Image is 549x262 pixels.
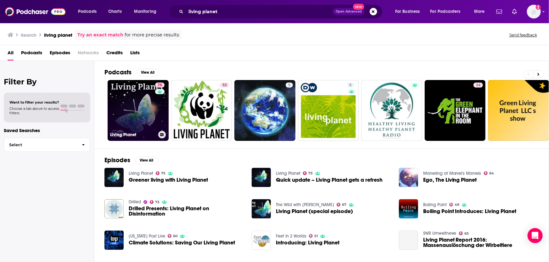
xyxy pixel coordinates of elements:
[129,199,141,205] a: Drilled
[171,80,232,141] a: 52
[494,6,505,17] a: Show notifications dropdown
[474,7,485,16] span: More
[130,7,165,17] button: open menu
[222,82,227,88] span: 52
[276,240,339,245] a: Introducing: Living Planet
[104,156,130,164] h2: Episodes
[4,77,90,86] h2: Filter By
[125,31,179,39] span: for more precise results
[9,106,59,115] span: Choose a tab above to access filters.
[510,6,519,17] a: Show notifications dropdown
[286,83,293,88] a: 5
[220,83,229,88] a: 52
[108,80,169,141] a: 75Living Planet
[8,48,14,61] a: All
[173,235,177,238] span: 60
[314,235,318,238] span: 51
[234,80,295,141] a: 5
[276,233,306,239] a: Feet In 2 Worlds
[399,168,418,187] img: Ego, The Living Planet
[476,82,480,88] span: 34
[426,7,470,17] button: open menu
[129,233,165,239] a: Washington Post Live
[423,231,457,236] a: SWR Umweltnews
[423,202,447,207] a: Boiling Point
[353,4,364,10] span: New
[449,203,460,206] a: 49
[333,8,365,15] button: Open AdvancedNew
[158,82,162,88] span: 75
[4,127,90,133] p: Saved Searches
[4,138,90,152] button: Select
[155,83,165,88] a: 75
[423,209,517,214] a: Boiling Point Introduces: Living Planet
[423,237,539,248] a: Living Planet Report 2016: Massenauslöschung der Wirbeltiere
[21,32,36,38] h3: Search
[423,171,481,176] a: Marveling at Marvel's Marvels
[129,206,244,217] a: Drilled Presents: Living Planet on Disinformation
[130,48,140,61] span: Lists
[252,231,271,250] img: Introducing: Living Planet
[104,231,124,250] img: Climate Solutions: Saving Our Living Planet
[489,172,494,175] span: 64
[527,5,541,19] button: Show profile menu
[4,143,77,147] span: Select
[303,171,313,175] a: 75
[252,199,271,218] img: Living Planet (special episode)
[129,177,208,183] a: Greener living with Living Planet
[298,80,359,141] a: 5
[399,231,418,250] a: Living Planet Report 2016: Massenauslöschung der Wirbeltiere
[309,234,318,238] a: 51
[74,7,105,17] button: open menu
[527,5,541,19] span: Logged in as vivianamoreno
[104,68,132,76] h2: Podcasts
[252,168,271,187] img: Quick update – Living Planet gets a refresh
[430,7,461,16] span: For Podcasters
[44,32,72,38] h3: living planet
[423,177,477,183] span: Ego, The Living Planet
[425,80,486,141] a: 34
[459,232,469,235] a: 65
[337,203,347,206] a: 67
[78,7,97,16] span: Podcasts
[161,172,165,175] span: 75
[104,68,159,76] a: PodcastsView All
[50,48,70,61] a: Episodes
[276,209,353,214] a: Living Planet (special episode)
[336,10,362,13] span: Open Advanced
[342,203,346,206] span: 67
[21,48,42,61] a: Podcasts
[276,177,383,183] a: Quick update – Living Planet gets a refresh
[78,48,99,61] span: Networks
[5,6,65,18] img: Podchaser - Follow, Share and Rate Podcasts
[135,157,158,164] button: View All
[129,240,235,245] a: Climate Solutions: Saving Our Living Planet
[106,48,123,61] a: Credits
[507,32,539,38] button: Send feedback
[350,82,352,88] span: 5
[399,199,418,218] img: Boiling Point Introduces: Living Planet
[464,232,469,235] span: 65
[536,5,541,10] svg: Add a profile image
[484,171,494,175] a: 64
[168,234,178,238] a: 60
[395,7,420,16] span: For Business
[137,69,159,76] button: View All
[104,199,124,218] img: Drilled Presents: Living Planet on Disinformation
[110,132,156,137] h3: Living Planet
[104,168,124,187] img: Greener living with Living Planet
[156,171,166,175] a: 75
